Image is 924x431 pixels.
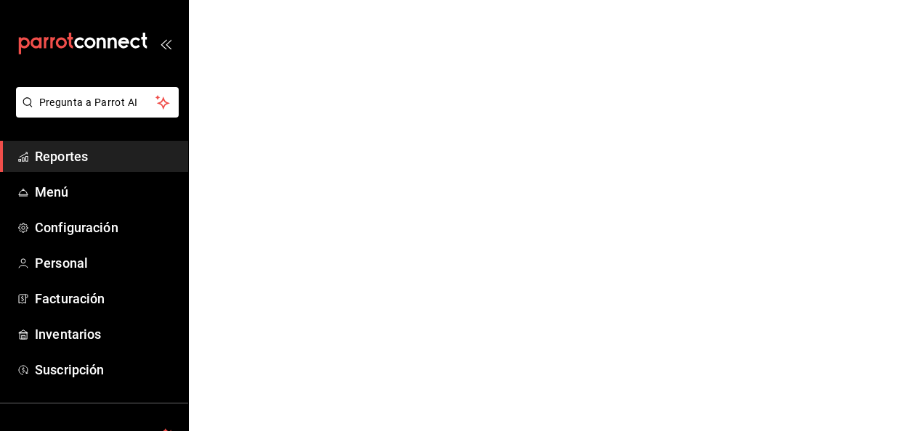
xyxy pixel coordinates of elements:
[35,327,101,342] font: Inventarios
[160,38,171,49] button: open_drawer_menu
[35,291,105,306] font: Facturación
[35,184,69,200] font: Menú
[16,87,179,118] button: Pregunta a Parrot AI
[10,105,179,120] a: Pregunta a Parrot AI
[35,220,118,235] font: Configuración
[35,362,104,377] font: Suscripción
[39,95,156,110] span: Pregunta a Parrot AI
[35,255,88,271] font: Personal
[35,149,88,164] font: Reportes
